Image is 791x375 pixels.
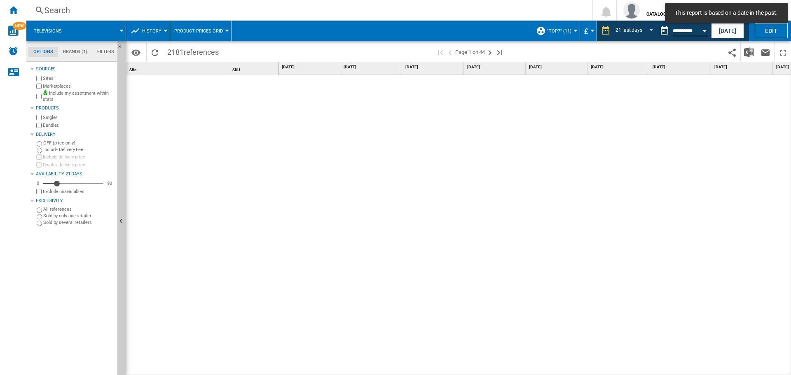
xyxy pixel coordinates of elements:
[43,114,114,121] label: Singles
[35,180,41,186] div: 0
[129,68,136,72] span: Site
[584,21,592,41] button: £
[36,171,114,177] div: Availability 21 Days
[36,115,42,120] input: Singles
[43,75,114,82] label: Sites
[36,105,114,112] div: Products
[36,189,42,194] input: Display delivery price
[711,23,744,38] button: [DATE]
[43,90,48,95] img: mysite-bg-18x18.png
[404,62,463,72] div: [DATE]
[651,62,711,72] div: [DATE]
[43,162,114,168] label: Display delivery price
[36,91,42,102] input: Include my assortment within stats
[44,5,571,16] div: Search
[529,64,585,70] span: [DATE]
[547,28,571,34] span: "Top7" (11)
[37,141,42,147] input: OFF (price only)
[128,62,229,75] div: Sort None
[744,47,754,57] img: excel-24x24.png
[43,154,114,160] label: Include delivery price
[43,179,103,188] md-slider: Availability
[43,219,114,226] label: Sold by several retailers
[646,12,747,17] b: CATALOG SAMSUNG [DOMAIN_NAME] (DA+AV)
[714,64,771,70] span: [DATE]
[43,213,114,219] label: Sold by only one retailer
[591,64,647,70] span: [DATE]
[36,198,114,204] div: Exclusivity
[656,23,673,39] button: md-calendar
[672,9,780,17] span: This report is based on a date in the past.
[43,140,114,146] label: OFF (price only)
[344,64,400,70] span: [DATE]
[455,42,485,62] span: Page 1 on 44
[697,22,712,37] button: Open calendar
[775,42,791,62] button: Maximize
[142,21,166,41] button: History
[757,42,774,62] button: Send this report by email
[435,42,445,62] button: First page
[34,28,62,34] span: Televisions
[43,90,114,103] label: Include my assortment within stats
[37,214,42,219] input: Sold by only one retailer
[282,64,338,70] span: [DATE]
[37,148,42,153] input: Include Delivery Fee
[58,47,92,57] md-tab-item: Brands (1)
[30,21,122,41] div: Televisions
[623,2,640,19] img: profile.jpg
[130,21,166,41] div: History
[117,41,127,56] button: Hide
[43,189,114,195] label: Exclude unavailables
[184,48,219,56] span: references
[43,83,114,89] label: Marketplaces
[36,162,42,168] input: Display delivery price
[527,62,587,72] div: [DATE]
[36,76,42,81] input: Sites
[128,62,229,75] div: Site Sort None
[231,62,278,75] div: SKU Sort None
[37,221,42,226] input: Sold by several retailers
[174,21,227,41] button: Product prices grid
[646,4,747,12] span: [PERSON_NAME]
[34,21,70,41] button: Televisions
[405,64,462,70] span: [DATE]
[495,42,505,62] button: Last page
[589,62,649,72] div: [DATE]
[536,21,576,41] div: "Top7" (11)
[105,180,114,186] div: 90
[92,47,119,57] md-tab-item: Filters
[36,66,114,72] div: Sources
[755,23,788,38] button: Edit
[13,22,26,30] span: NEW
[615,24,656,38] md-select: REPORTS.WIZARD.STEPS.REPORT.STEPS.REPORT_OPTIONS.PERIOD: 21 last days
[547,21,576,41] button: "Top7" (11)
[128,45,144,60] button: Options
[28,47,58,57] md-tab-item: Options
[43,147,114,153] label: Include Delivery Fee
[8,26,19,36] img: wise-card.svg
[36,131,114,138] div: Delivery
[163,42,223,60] span: 2181
[43,206,114,212] label: All references
[485,42,495,62] button: Next page
[580,21,597,41] md-menu: Currency
[280,62,340,72] div: [DATE]
[8,46,18,56] img: alerts-logo.svg
[342,62,402,72] div: [DATE]
[43,122,114,128] label: Bundles
[467,64,524,70] span: [DATE]
[724,42,740,62] button: Share this bookmark with others
[741,42,757,62] button: Download in Excel
[615,27,642,33] div: 21 last days
[36,123,42,128] input: Bundles
[36,84,42,89] input: Marketplaces
[142,28,161,34] span: History
[231,62,278,75] div: Sort None
[36,154,42,160] input: Include delivery price
[147,42,163,62] button: Reload
[466,62,525,72] div: [DATE]
[713,62,772,72] div: [DATE]
[653,64,709,70] span: [DATE]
